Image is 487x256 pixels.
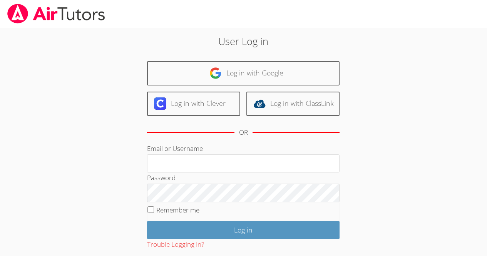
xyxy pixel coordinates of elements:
img: google-logo-50288ca7cdecda66e5e0955fdab243c47b7ad437acaf1139b6f446037453330a.svg [209,67,222,79]
label: Remember me [156,206,199,214]
label: Email or Username [147,144,203,153]
h2: User Log in [112,34,375,49]
a: Log in with Google [147,61,340,85]
button: Trouble Logging In? [147,239,204,250]
input: Log in [147,221,340,239]
a: Log in with ClassLink [246,92,340,116]
img: clever-logo-6eab21bc6e7a338710f1a6ff85c0baf02591cd810cc4098c63d3a4b26e2feb20.svg [154,97,166,110]
img: airtutors_banner-c4298cdbf04f3fff15de1276eac7730deb9818008684d7c2e4769d2f7ddbe033.png [7,4,106,23]
label: Password [147,173,176,182]
div: OR [239,127,248,138]
img: classlink-logo-d6bb404cc1216ec64c9a2012d9dc4662098be43eaf13dc465df04b49fa7ab582.svg [253,97,266,110]
a: Log in with Clever [147,92,240,116]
